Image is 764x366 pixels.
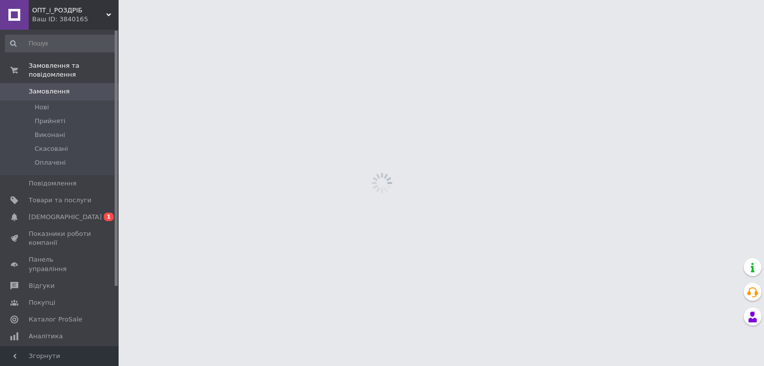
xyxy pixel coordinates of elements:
[32,15,119,24] div: Ваш ID: 3840165
[35,117,65,126] span: Прийняті
[5,35,117,52] input: Пошук
[29,196,91,205] span: Товари та послуги
[29,255,91,273] span: Панель управління
[29,281,54,290] span: Відгуки
[29,213,102,222] span: [DEMOGRAPHIC_DATA]
[29,315,82,324] span: Каталог ProSale
[35,103,49,112] span: Нові
[29,87,70,96] span: Замовлення
[35,131,65,139] span: Виконані
[29,179,77,188] span: Повідомлення
[29,61,119,79] span: Замовлення та повідомлення
[29,229,91,247] span: Показники роботи компанії
[35,144,68,153] span: Скасовані
[32,6,106,15] span: ОПТ_і_РОЗДРІБ
[29,298,55,307] span: Покупці
[35,158,66,167] span: Оплачені
[29,332,63,341] span: Аналітика
[104,213,114,221] span: 1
